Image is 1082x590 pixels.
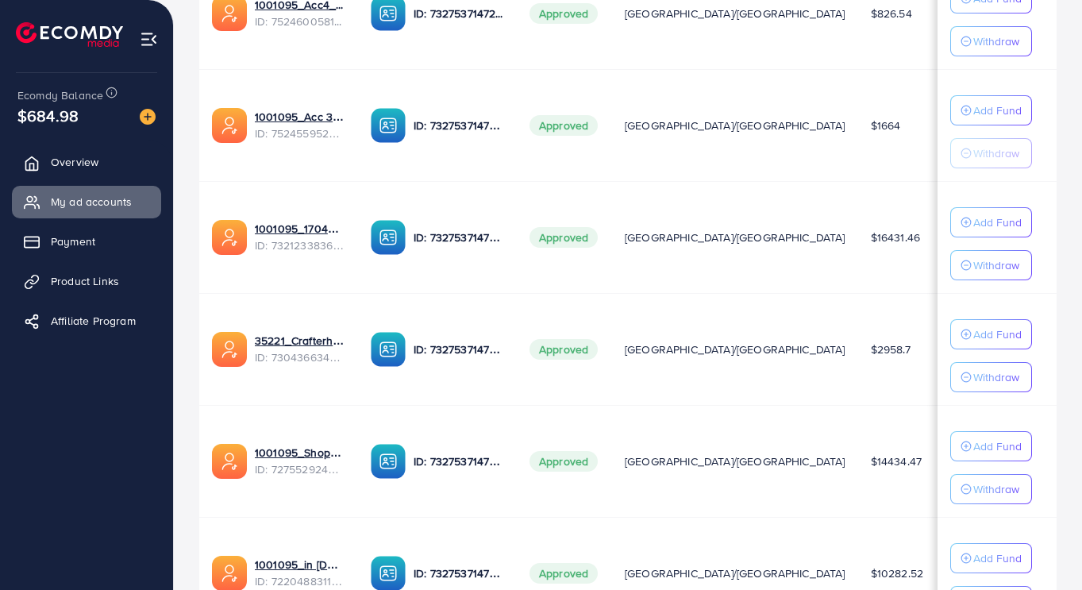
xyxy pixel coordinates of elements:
div: <span class='underline'>35221_Crafterhide ad_1700680330947</span></br>7304366343393296385 [255,333,345,365]
img: ic-ba-acc.ded83a64.svg [371,108,406,143]
p: Add Fund [973,213,1022,232]
img: ic-ads-acc.e4c84228.svg [212,108,247,143]
span: $2958.7 [871,341,911,357]
img: image [140,109,156,125]
button: Add Fund [950,543,1032,573]
span: Affiliate Program [51,313,136,329]
button: Withdraw [950,362,1032,392]
span: [GEOGRAPHIC_DATA]/[GEOGRAPHIC_DATA] [625,565,845,581]
img: ic-ads-acc.e4c84228.svg [212,332,247,367]
p: Add Fund [973,325,1022,344]
span: ID: 7275529244510306305 [255,461,345,477]
span: Approved [529,3,598,24]
span: [GEOGRAPHIC_DATA]/[GEOGRAPHIC_DATA] [625,341,845,357]
span: $826.54 [871,6,912,21]
p: ID: 7327537147282571265 [414,116,504,135]
span: $14434.47 [871,453,922,469]
a: 1001095_1704607619722 [255,221,345,237]
span: $16431.46 [871,229,920,245]
span: Approved [529,563,598,584]
span: Overview [51,154,98,170]
img: ic-ads-acc.e4c84228.svg [212,220,247,255]
span: $684.98 [17,104,79,127]
button: Withdraw [950,26,1032,56]
span: $10282.52 [871,565,923,581]
span: [GEOGRAPHIC_DATA]/[GEOGRAPHIC_DATA] [625,6,845,21]
span: [GEOGRAPHIC_DATA]/[GEOGRAPHIC_DATA] [625,453,845,469]
span: Product Links [51,273,119,289]
span: $1664 [871,118,901,133]
img: ic-ba-acc.ded83a64.svg [371,220,406,255]
img: menu [140,30,158,48]
p: ID: 7327537147282571265 [414,340,504,359]
p: Withdraw [973,480,1019,499]
span: Approved [529,227,598,248]
p: ID: 7327537147282571265 [414,452,504,471]
span: [GEOGRAPHIC_DATA]/[GEOGRAPHIC_DATA] [625,229,845,245]
p: ID: 7327537147282571265 [414,228,504,247]
a: Product Links [12,265,161,297]
button: Add Fund [950,95,1032,125]
img: ic-ba-acc.ded83a64.svg [371,332,406,367]
span: ID: 7524600581361696769 [255,13,345,29]
a: 1001095_Shopping Center [255,445,345,461]
a: Overview [12,146,161,178]
span: Approved [529,115,598,136]
a: 1001095_Acc 3_1751948238983 [255,109,345,125]
div: <span class='underline'>1001095_1704607619722</span></br>7321233836078252033 [255,221,345,253]
p: Add Fund [973,437,1022,456]
p: Withdraw [973,32,1019,51]
button: Withdraw [950,250,1032,280]
button: Add Fund [950,207,1032,237]
p: ID: 7327537147282571265 [414,564,504,583]
span: Approved [529,339,598,360]
span: My ad accounts [51,194,132,210]
span: ID: 7220488311670947841 [255,573,345,589]
div: <span class='underline'>1001095_in vogue.pk_1681150971525</span></br>7220488311670947841 [255,557,345,589]
a: My ad accounts [12,186,161,218]
span: [GEOGRAPHIC_DATA]/[GEOGRAPHIC_DATA] [625,118,845,133]
button: Add Fund [950,319,1032,349]
img: ic-ba-acc.ded83a64.svg [371,444,406,479]
a: Payment [12,226,161,257]
span: Ecomdy Balance [17,87,103,103]
p: ID: 7327537147282571265 [414,4,504,23]
p: Withdraw [973,144,1019,163]
iframe: Chat [1015,519,1070,578]
span: ID: 7524559526306070535 [255,125,345,141]
p: Add Fund [973,101,1022,120]
img: ic-ads-acc.e4c84228.svg [212,444,247,479]
span: ID: 7304366343393296385 [255,349,345,365]
div: <span class='underline'>1001095_Shopping Center</span></br>7275529244510306305 [255,445,345,477]
span: Payment [51,233,95,249]
a: 35221_Crafterhide ad_1700680330947 [255,333,345,349]
button: Withdraw [950,474,1032,504]
a: 1001095_in [DOMAIN_NAME]_1681150971525 [255,557,345,573]
button: Add Fund [950,431,1032,461]
p: Add Fund [973,549,1022,568]
div: <span class='underline'>1001095_Acc 3_1751948238983</span></br>7524559526306070535 [255,109,345,141]
p: Withdraw [973,368,1019,387]
button: Withdraw [950,138,1032,168]
span: ID: 7321233836078252033 [255,237,345,253]
span: Approved [529,451,598,472]
a: Affiliate Program [12,305,161,337]
img: logo [16,22,123,47]
p: Withdraw [973,256,1019,275]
